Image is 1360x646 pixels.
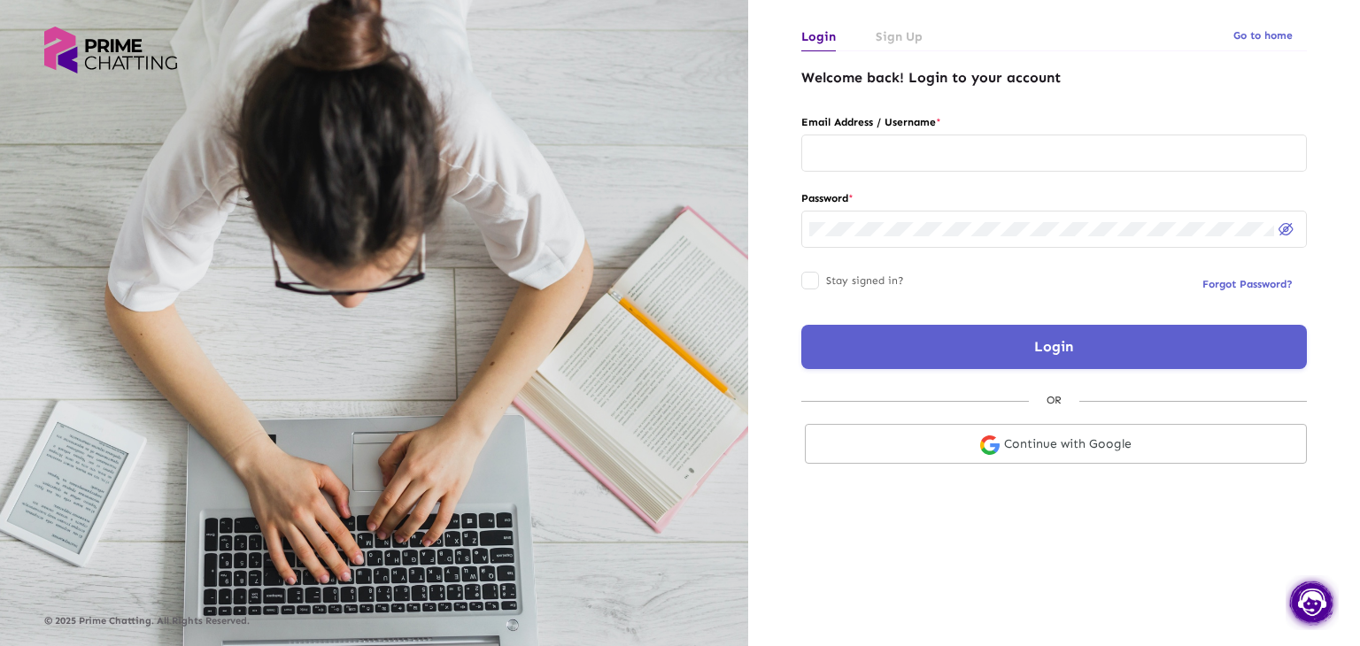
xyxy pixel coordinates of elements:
[1274,216,1299,241] button: Hide password
[1202,278,1293,290] span: Forgot Password?
[1219,19,1307,51] button: Go to home
[801,112,1307,132] label: Email Address / Username
[44,27,177,73] img: logo
[876,22,923,51] a: Sign Up
[826,270,904,291] span: Stay signed in?
[1029,390,1079,410] div: OR
[801,325,1307,369] button: Login
[1233,29,1293,42] span: Go to home
[1279,223,1294,235] img: eye-off.svg
[801,69,1307,86] h4: Welcome back! Login to your account
[44,616,704,627] p: © 2025 Prime Chatting. All Rights Reserved.
[1286,575,1339,630] img: chat.png
[980,435,1000,455] img: google-login.svg
[805,424,1307,464] a: Continue with Google
[801,22,836,51] a: Login
[1188,268,1307,300] button: Forgot Password?
[801,188,1307,208] label: Password
[1034,338,1073,355] span: Login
